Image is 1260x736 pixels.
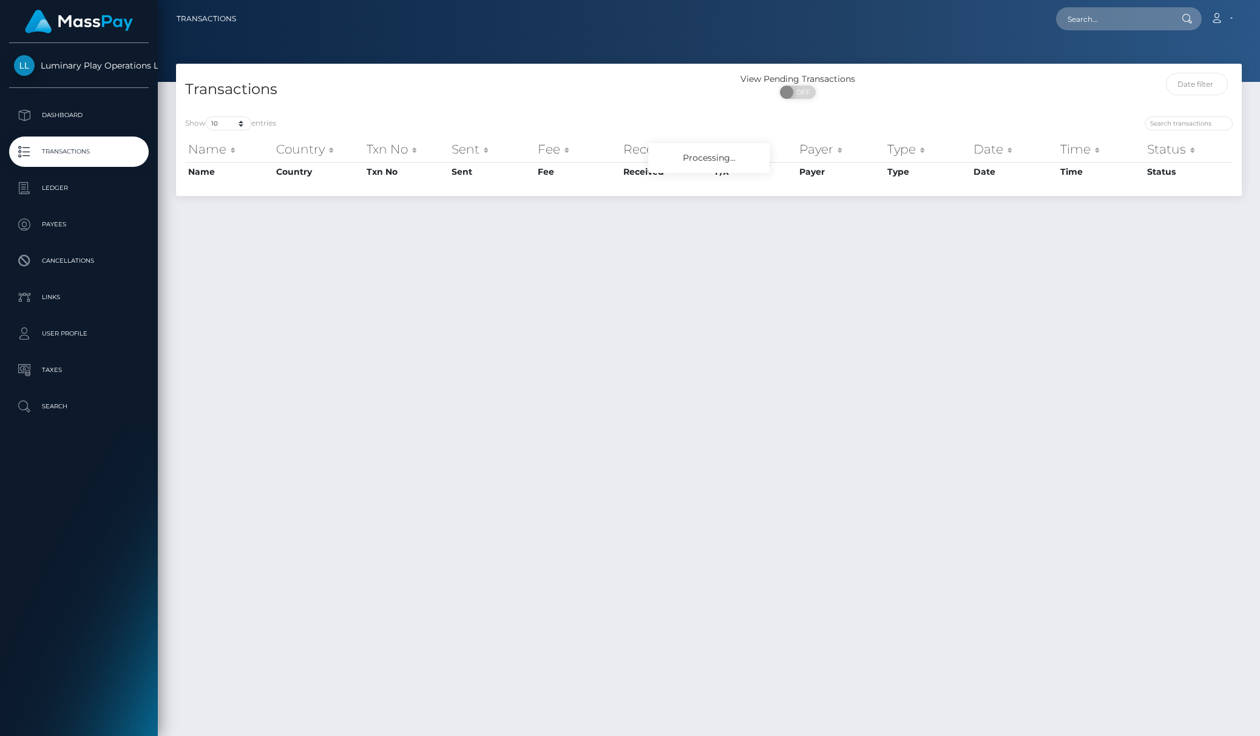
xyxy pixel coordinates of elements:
p: Payees [14,215,144,234]
th: Date [970,162,1057,181]
th: Received [620,137,711,161]
a: Transactions [9,137,149,167]
th: Payer [796,162,884,181]
select: Showentries [206,116,251,130]
div: Processing... [648,143,770,173]
th: Time [1057,137,1144,161]
th: Sent [449,162,535,181]
th: Country [273,162,363,181]
p: Search [14,397,144,416]
th: Payer [796,137,884,161]
th: F/X [712,137,797,161]
a: Taxes [9,355,149,385]
img: Luminary Play Operations Limited [14,55,35,76]
p: Links [14,288,144,306]
th: Received [620,162,711,181]
span: OFF [787,86,817,99]
a: User Profile [9,319,149,349]
th: Sent [449,137,535,161]
a: Search [9,391,149,422]
th: Txn No [364,137,449,161]
th: Type [884,162,971,181]
h4: Transactions [185,79,700,100]
p: User Profile [14,325,144,343]
th: Txn No [364,162,449,181]
p: Transactions [14,143,144,161]
div: View Pending Transactions [709,73,887,86]
th: Name [185,137,273,161]
input: Date filter [1166,73,1228,95]
th: Type [884,137,971,161]
span: Luminary Play Operations Limited [9,60,149,71]
th: Status [1144,162,1233,181]
p: Ledger [14,179,144,197]
input: Search transactions [1145,116,1233,130]
th: Country [273,137,363,161]
th: Status [1144,137,1233,161]
img: MassPay Logo [25,10,133,33]
label: Show entries [185,116,276,130]
a: Ledger [9,173,149,203]
th: Name [185,162,273,181]
th: Fee [535,162,620,181]
p: Taxes [14,361,144,379]
p: Cancellations [14,252,144,270]
a: Payees [9,209,149,240]
a: Links [9,282,149,312]
th: Time [1057,162,1144,181]
a: Cancellations [9,246,149,276]
th: Date [970,137,1057,161]
a: Dashboard [9,100,149,130]
a: Transactions [177,6,236,32]
input: Search... [1056,7,1170,30]
th: Fee [535,137,620,161]
p: Dashboard [14,106,144,124]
